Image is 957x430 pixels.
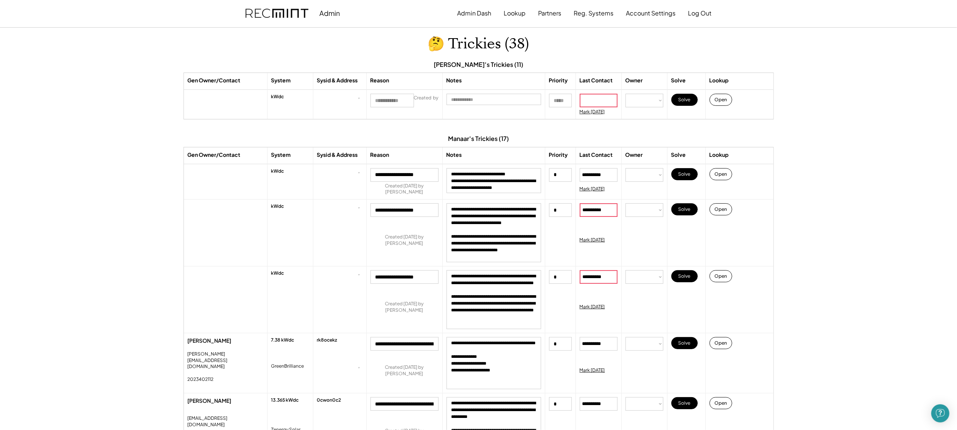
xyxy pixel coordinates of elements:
div: Sysid & Address [317,77,358,84]
div: Notes [447,77,462,84]
div: Sysid & Address [317,151,358,159]
button: Partners [538,6,562,21]
div: Priority [549,151,568,159]
div: Owner [626,77,643,84]
button: Open [710,270,732,282]
div: Created by [414,95,439,101]
div: Solve [671,77,686,84]
button: Solve [671,203,698,215]
div: Owner [626,151,643,159]
div: Solve [671,151,686,159]
div: , [359,203,360,210]
div: [PERSON_NAME] [188,397,263,405]
div: 7.38 kWdc [271,337,294,343]
div: GreenBrilliance [271,363,304,370]
div: kWdc [271,270,284,277]
button: Solve [671,94,698,106]
div: Mark [DATE] [580,237,605,243]
div: Created [DATE] by [PERSON_NAME] [370,301,439,314]
div: Created [DATE] by [PERSON_NAME] [370,364,439,377]
div: Mark [DATE] [580,367,605,374]
button: Account Settings [626,6,676,21]
div: Mark [DATE] [580,186,605,192]
div: Notes [447,151,462,159]
div: 0cwon0c2 [317,397,341,404]
h1: 🤔 Trickies (38) [428,35,529,53]
div: System [271,77,291,84]
div: [PERSON_NAME]'s Trickies (11) [434,60,523,69]
div: Reason [370,77,389,84]
div: Gen Owner/Contact [188,151,241,159]
div: 2023402112 [188,376,214,383]
div: Priority [549,77,568,84]
div: , [359,363,360,370]
div: Reason [370,151,389,159]
div: Mark [DATE] [580,304,605,310]
button: Log Out [688,6,712,21]
div: Last Contact [580,77,613,84]
button: Solve [671,270,698,282]
div: Lookup [710,77,729,84]
div: , [359,168,360,175]
div: rk8ocekz [317,337,338,343]
button: Open [710,168,732,180]
button: Reg. Systems [574,6,614,21]
button: Solve [671,168,698,180]
div: , [359,94,360,100]
div: Manaar's Trickies (17) [448,135,509,143]
div: Gen Owner/Contact [188,77,241,84]
button: Solve [671,397,698,409]
div: Lookup [710,151,729,159]
img: recmint-logotype%403x.png [246,9,308,18]
button: Open [710,397,732,409]
div: Last Contact [580,151,613,159]
button: Open [710,94,732,106]
div: Created [DATE] by [PERSON_NAME] [370,234,439,247]
button: Open [710,337,732,349]
div: Created [DATE] by [PERSON_NAME] [370,183,439,196]
div: 13.365 kWdc [271,397,299,404]
div: [PERSON_NAME][EMAIL_ADDRESS][DOMAIN_NAME] [188,351,263,370]
div: Admin [320,9,340,17]
button: Admin Dash [457,6,492,21]
div: kWdc [271,94,284,100]
button: Open [710,203,732,215]
div: kWdc [271,203,284,210]
button: Lookup [504,6,526,21]
button: Solve [671,337,698,349]
div: [EMAIL_ADDRESS][DOMAIN_NAME] [188,415,263,428]
div: Mark [DATE] [580,109,605,115]
div: Open Intercom Messenger [931,404,949,422]
div: , [359,270,360,277]
div: [PERSON_NAME] [188,337,263,345]
div: kWdc [271,168,284,175]
div: System [271,151,291,159]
